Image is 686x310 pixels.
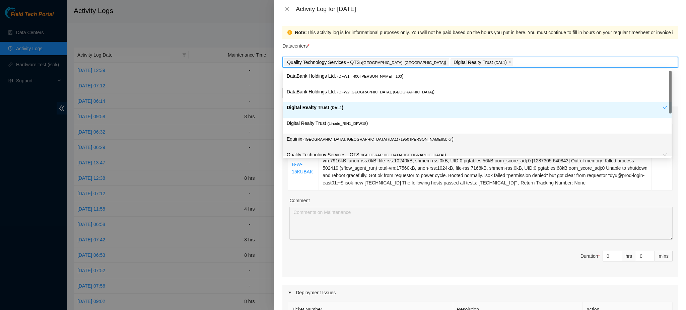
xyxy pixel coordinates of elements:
[655,251,673,261] div: mins
[287,88,668,96] p: DataBank Holdings Ltd. )
[663,105,668,110] span: check
[289,207,673,240] textarea: Comment
[622,251,636,261] div: hrs
[454,59,507,66] p: Digital Realty Trust )
[287,59,446,66] p: Quality Technology Services - QTS )
[494,61,505,65] span: ( DAL1
[287,72,668,80] p: DataBank Holdings Ltd. )
[337,74,402,78] span: ( DFW1 - 400 [PERSON_NAME] - 100
[282,39,310,50] p: Datacenters
[289,197,310,204] label: Comment
[292,162,313,174] a: B-W-15KUBAK
[282,285,678,300] div: Deployment Issues
[361,61,445,65] span: ( [GEOGRAPHIC_DATA], [GEOGRAPHIC_DATA]
[287,151,663,159] p: Quality Technology Services - QTS )
[287,104,663,111] p: Digital Realty Trust )
[319,146,652,190] td: Resolution: Rebooted, Comment: Consoled in to find device scrolling the following: [1287304.64781...
[663,152,668,157] span: check
[580,252,600,260] div: Duration
[303,137,452,141] span: ( [GEOGRAPHIC_DATA], [GEOGRAPHIC_DATA] (DA1) {1950 [PERSON_NAME]}5b gr
[287,120,668,127] p: Digital Realty Trust )
[295,29,307,36] strong: Note:
[508,60,511,64] span: close
[284,6,290,12] span: close
[287,30,292,35] span: exclamation-circle
[337,90,433,94] span: ( DFW2 [GEOGRAPHIC_DATA], [GEOGRAPHIC_DATA]
[296,5,678,13] div: Activity Log for [DATE]
[288,291,292,295] span: caret-right
[327,122,366,126] span: ( Linode_RIN1_DFW18
[282,6,292,12] button: Close
[361,153,444,157] span: ( [GEOGRAPHIC_DATA], [GEOGRAPHIC_DATA]
[331,106,342,110] span: ( DAL1
[287,135,668,143] p: Equinix )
